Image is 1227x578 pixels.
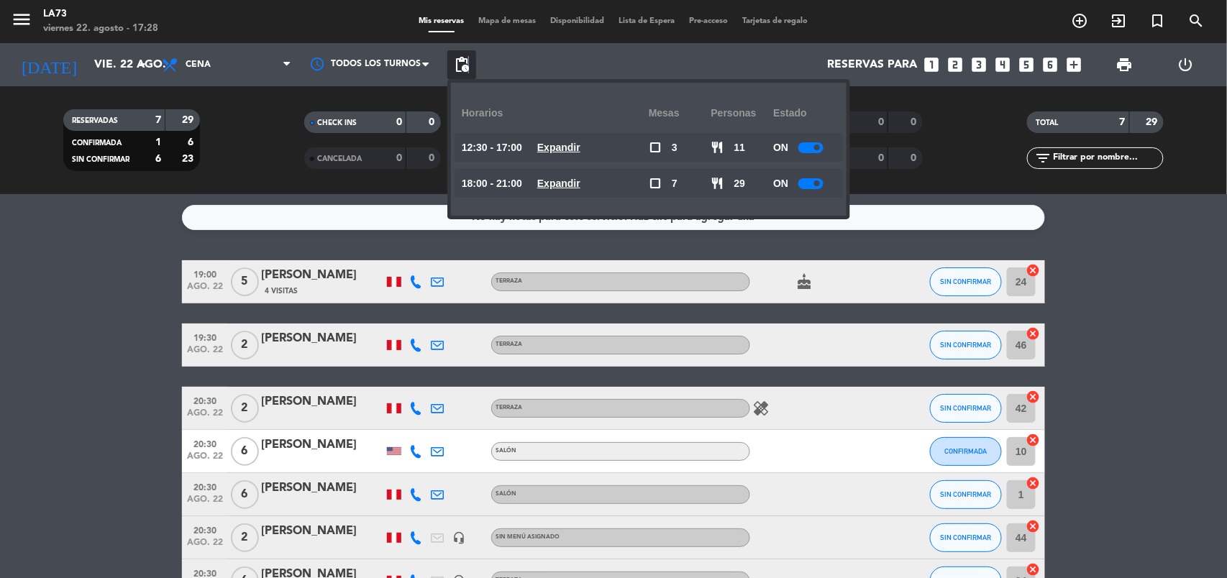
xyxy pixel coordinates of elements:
span: TOTAL [1036,119,1058,127]
div: Estado [773,93,836,133]
span: Terraza [496,341,522,347]
span: SIN CONFIRMAR [941,533,992,541]
strong: 0 [429,153,437,163]
span: SIN CONFIRMAR [72,156,129,163]
span: Lista de Espera [612,17,683,25]
div: Mesas [649,93,711,133]
span: 19:00 [187,265,223,282]
span: ago. 22 [187,495,223,511]
input: Filtrar por nombre... [1052,150,1163,166]
span: CHECK INS [317,119,357,127]
span: ago. 22 [187,451,223,468]
i: arrow_drop_down [134,56,151,73]
span: 11 [734,139,746,156]
span: Sin menú asignado [496,534,560,540]
i: cancel [1026,476,1041,490]
span: 19:30 [187,329,223,345]
i: cancel [1026,263,1041,277]
span: ON [773,175,788,192]
i: power_settings_new [1177,56,1194,73]
div: [PERSON_NAME] [261,522,383,541]
div: LA73 [43,7,158,22]
span: Salón [496,448,516,454]
span: restaurant [711,141,724,154]
span: 20:30 [187,392,223,408]
span: Reservas para [828,58,918,72]
span: CONFIRMADA [945,447,987,455]
span: 20:30 [187,521,223,538]
button: menu [11,9,32,35]
span: Pre-acceso [683,17,736,25]
i: menu [11,9,32,30]
span: Mapa de mesas [472,17,544,25]
span: ago. 22 [187,345,223,362]
span: ago. 22 [187,282,223,298]
strong: 7 [155,115,161,125]
span: 6 [231,437,259,466]
i: cancel [1026,326,1041,341]
i: looks_4 [994,55,1013,74]
span: check_box_outline_blank [649,141,662,154]
strong: 6 [188,137,196,147]
span: 3 [672,139,678,156]
span: 29 [734,175,746,192]
span: restaurant [711,177,724,190]
strong: 0 [878,153,884,163]
i: add_circle_outline [1072,12,1089,29]
strong: 23 [182,154,196,164]
strong: 0 [429,117,437,127]
span: 6 [231,480,259,509]
span: SIN CONFIRMAR [941,404,992,412]
strong: 6 [155,154,161,164]
button: SIN CONFIRMAR [930,523,1002,552]
span: ago. 22 [187,538,223,554]
div: [PERSON_NAME] [261,393,383,411]
div: [PERSON_NAME] [261,436,383,454]
strong: 29 [182,115,196,125]
i: looks_3 [970,55,989,74]
i: [DATE] [11,49,87,81]
button: SIN CONFIRMAR [930,267,1002,296]
div: [PERSON_NAME] [261,266,383,285]
i: cancel [1026,433,1041,447]
i: filter_list [1034,150,1052,167]
span: CANCELADA [317,155,362,162]
span: ago. 22 [187,408,223,425]
i: healing [752,400,770,417]
span: Terraza [496,278,522,284]
i: cancel [1026,562,1041,577]
i: looks_two [947,55,965,74]
i: turned_in_not [1149,12,1167,29]
span: Cena [186,60,211,70]
span: Tarjetas de regalo [736,17,816,25]
i: headset_mic [452,531,465,544]
span: 2 [231,394,259,423]
i: looks_6 [1041,55,1060,74]
strong: 1 [155,137,161,147]
div: [PERSON_NAME] [261,329,383,348]
i: search [1188,12,1205,29]
span: 5 [231,267,259,296]
div: LOG OUT [1155,43,1216,86]
span: 7 [672,175,678,192]
span: RESERVADAS [72,117,118,124]
strong: 0 [911,117,920,127]
span: check_box_outline_blank [649,177,662,190]
i: looks_one [923,55,941,74]
strong: 7 [1120,117,1126,127]
span: 2 [231,331,259,359]
button: SIN CONFIRMAR [930,480,1002,509]
strong: 29 [1146,117,1161,127]
button: SIN CONFIRMAR [930,394,1002,423]
span: print [1116,56,1133,73]
span: 20:30 [187,478,223,495]
span: 18:00 - 21:00 [462,175,522,192]
button: CONFIRMADA [930,437,1002,466]
div: [PERSON_NAME] [261,479,383,497]
u: Expandir [537,142,580,153]
span: 20:30 [187,435,223,451]
span: Terraza [496,405,522,410]
span: SIN CONFIRMAR [941,490,992,498]
span: ON [773,139,788,156]
span: 4 Visitas [265,285,298,297]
